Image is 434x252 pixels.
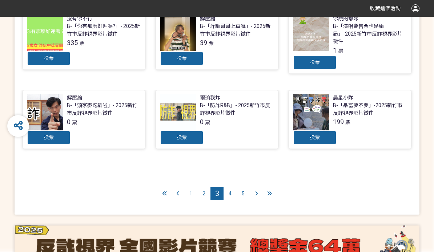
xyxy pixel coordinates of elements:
[338,48,343,54] span: 票
[209,40,214,46] span: 票
[177,55,187,61] span: 投票
[310,59,320,65] span: 投票
[177,134,187,140] span: 投票
[67,118,71,126] span: 0
[333,94,353,102] div: 晨星小隊
[72,119,77,125] span: 票
[310,134,320,140] span: 投票
[189,191,192,196] span: 1
[333,118,344,126] span: 199
[333,23,407,45] div: B-「演唱會售票也是騙局」-2025新竹市反詐視界影片徵件
[67,23,141,38] div: B-「你有那麼好運嗎?」- 2025新竹市反詐視界影片徵件
[229,191,232,196] span: 4
[200,102,274,117] div: B-「防詐R&B」- 2025新竹市反詐視界影片徵件
[333,15,358,23] div: 你說的都隊
[289,11,411,74] a: 你說的都隊B-「演唱會售票也是騙局」-2025新竹市反詐視界影片徵件1票投票
[200,118,204,126] span: 0
[79,40,84,46] span: 票
[156,90,278,149] a: 爾瑜我炸B-「防詐R&B」- 2025新竹市反詐視界影片徵件0票投票
[242,191,245,196] span: 5
[23,90,145,149] a: 解壓縮B-「頭家麥勾騙啦」- 2025新竹市反詐視界影片徵件0票投票
[215,189,219,198] span: 3
[200,23,274,38] div: B-「詐騙哥哥上車舞」- 2025新竹市反詐視界影片徵件
[44,134,54,140] span: 投票
[345,119,350,125] span: 票
[333,46,337,54] span: 1
[333,102,407,117] div: B-「暴富夢不夢」-2025新竹市反詐視界影片徵件
[67,39,78,46] span: 335
[200,15,215,23] div: 解壓縮
[200,39,207,46] span: 39
[370,5,401,11] span: 收藏這個活動
[202,191,205,196] span: 2
[67,15,92,23] div: 沒有你不行
[44,55,54,61] span: 投票
[289,90,411,149] a: 晨星小隊B-「暴富夢不夢」-2025新竹市反詐視界影片徵件199票投票
[156,11,278,70] a: 解壓縮B-「詐騙哥哥上車舞」- 2025新竹市反詐視界影片徵件39票投票
[205,119,210,125] span: 票
[67,94,82,102] div: 解壓縮
[67,102,141,117] div: B-「頭家麥勾騙啦」- 2025新竹市反詐視界影片徵件
[200,94,220,102] div: 爾瑜我炸
[23,11,145,70] a: 沒有你不行B-「你有那麼好運嗎?」- 2025新竹市反詐視界影片徵件335票投票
